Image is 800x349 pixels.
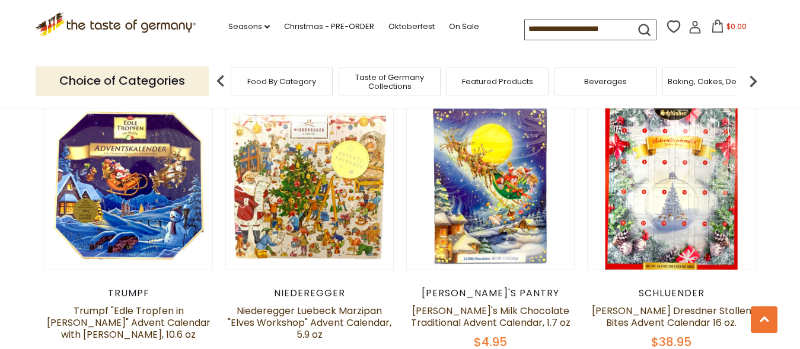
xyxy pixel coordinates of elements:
[726,21,747,31] span: $0.00
[284,20,374,33] a: Christmas - PRE-ORDER
[36,66,209,95] p: Choice of Categories
[47,304,211,341] a: Trumpf "Edle Tropfen in [PERSON_NAME]" Advent Calendar with [PERSON_NAME], 10.6 oz
[587,287,756,299] div: Schluender
[588,102,756,270] img: Schluender Dresdner Stollen Bites Advent Calendar 16 oz.
[388,20,435,33] a: Oktoberfest
[247,77,316,86] a: Food By Category
[592,304,751,329] a: [PERSON_NAME] Dresdner Stollen Bites Advent Calendar 16 oz.
[411,304,570,329] a: [PERSON_NAME]'s Milk Chocolate Traditional Advent Calendar, 1.7 oz
[209,69,232,93] img: previous arrow
[225,287,394,299] div: Niederegger
[45,102,213,270] img: Trumpf "Edle Tropfen in Nuss" Advent Calendar with Brandy Pralines, 10.6 oz
[406,287,575,299] div: [PERSON_NAME]'s Pantry
[668,77,760,86] a: Baking, Cakes, Desserts
[741,69,765,93] img: next arrow
[462,77,533,86] a: Featured Products
[407,102,575,270] img: Erika
[584,77,627,86] a: Beverages
[228,20,270,33] a: Seasons
[44,287,213,299] div: Trumpf
[228,304,391,341] a: Niederegger Luebeck Marzipan "Elves Workshop" Advent Calendar, 5.9 oz
[704,20,754,37] button: $0.00
[342,73,437,91] a: Taste of Germany Collections
[449,20,479,33] a: On Sale
[226,102,394,270] img: Niederegger Luebeck Marzipan "Elves Workshop" Advent Calendar, 5.9 oz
